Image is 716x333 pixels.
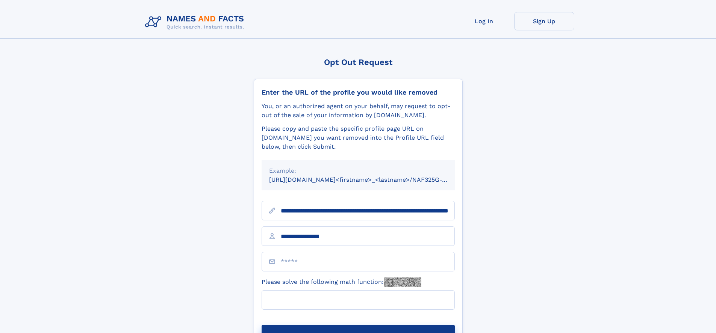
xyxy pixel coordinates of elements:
[262,277,421,287] label: Please solve the following math function:
[269,166,447,175] div: Example:
[269,176,469,183] small: [URL][DOMAIN_NAME]<firstname>_<lastname>/NAF325G-xxxxxxxx
[142,12,250,32] img: Logo Names and Facts
[254,57,463,67] div: Opt Out Request
[262,102,455,120] div: You, or an authorized agent on your behalf, may request to opt-out of the sale of your informatio...
[454,12,514,30] a: Log In
[262,124,455,151] div: Please copy and paste the specific profile page URL on [DOMAIN_NAME] you want removed into the Pr...
[514,12,574,30] a: Sign Up
[262,88,455,96] div: Enter the URL of the profile you would like removed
